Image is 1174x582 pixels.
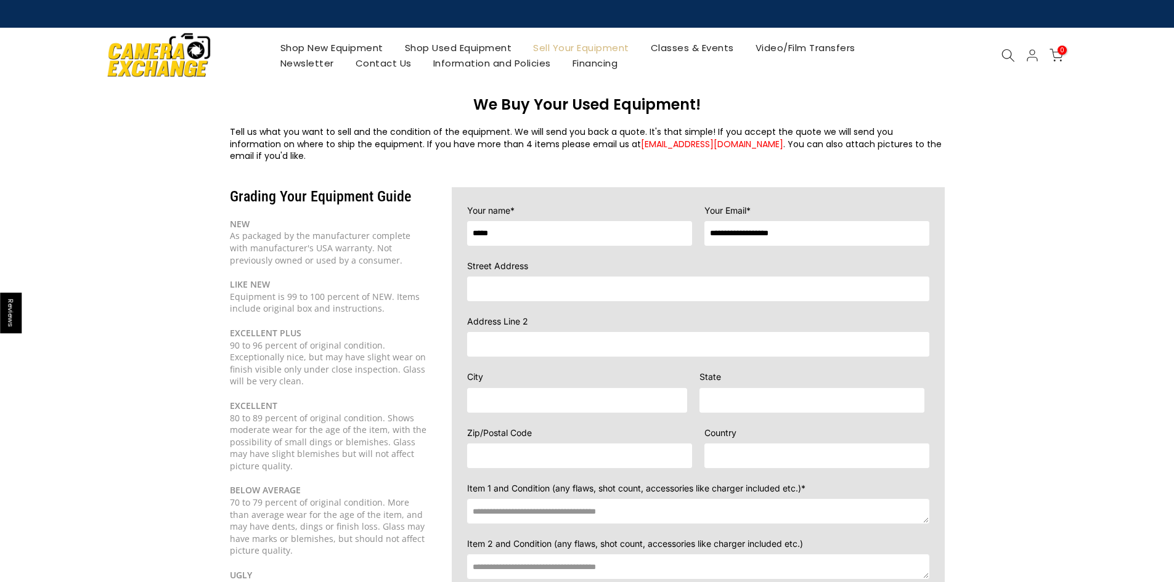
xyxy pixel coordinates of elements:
[230,278,427,315] div: Equipment is 99 to 100 percent of NEW. Items include original box and instructions.
[230,218,427,266] div: As packaged by the manufacturer complete with manufacturer's USA warranty. Not previously owned o...
[230,569,252,581] b: UGLY
[230,218,250,230] b: NEW
[269,40,394,55] a: Shop New Equipment
[230,327,301,339] b: EXCELLENT PLUS
[230,95,945,114] h3: We Buy Your Used Equipment!
[523,40,640,55] a: Sell Your Equipment
[230,400,277,411] b: EXCELLENT
[1050,49,1063,62] a: 0
[640,40,744,55] a: Classes & Events
[467,261,528,271] span: Street Address
[467,427,532,438] span: Zip/Postal Code
[269,55,344,71] a: Newsletter
[230,412,427,472] div: 80 to 89 percent of original condition. Shows moderate wear for the age of the item, with the pos...
[699,371,721,382] span: State
[467,316,528,326] span: Address Line 2
[1058,46,1067,55] span: 0
[704,427,736,438] span: Country
[641,138,783,150] a: [EMAIL_ADDRESS][DOMAIN_NAME]
[230,496,427,557] div: 70 to 79 percent of original condition. More than average wear for the age of the item, and may h...
[561,55,629,71] a: Financing
[230,187,427,206] h3: Grading Your Equipment Guide
[422,55,561,71] a: Information and Policies
[230,339,427,387] div: 90 to 96 percent of original condition. Exceptionally nice, but may have slight wear on finish vi...
[467,538,803,549] span: Item 2 and Condition (any flaws, shot count, accessories like charger included etc.)
[230,278,270,290] b: LIKE NEW
[704,205,746,216] span: Your Email
[467,371,483,382] span: City
[230,126,945,163] div: Tell us what you want to sell and the condition of the equipment. We will send you back a quote. ...
[230,484,301,496] b: BELOW AVERAGE
[467,205,510,216] span: Your name
[344,55,422,71] a: Contact Us
[467,483,801,493] span: Item 1 and Condition (any flaws, shot count, accessories like charger included etc.)
[394,40,523,55] a: Shop Used Equipment
[744,40,866,55] a: Video/Film Transfers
